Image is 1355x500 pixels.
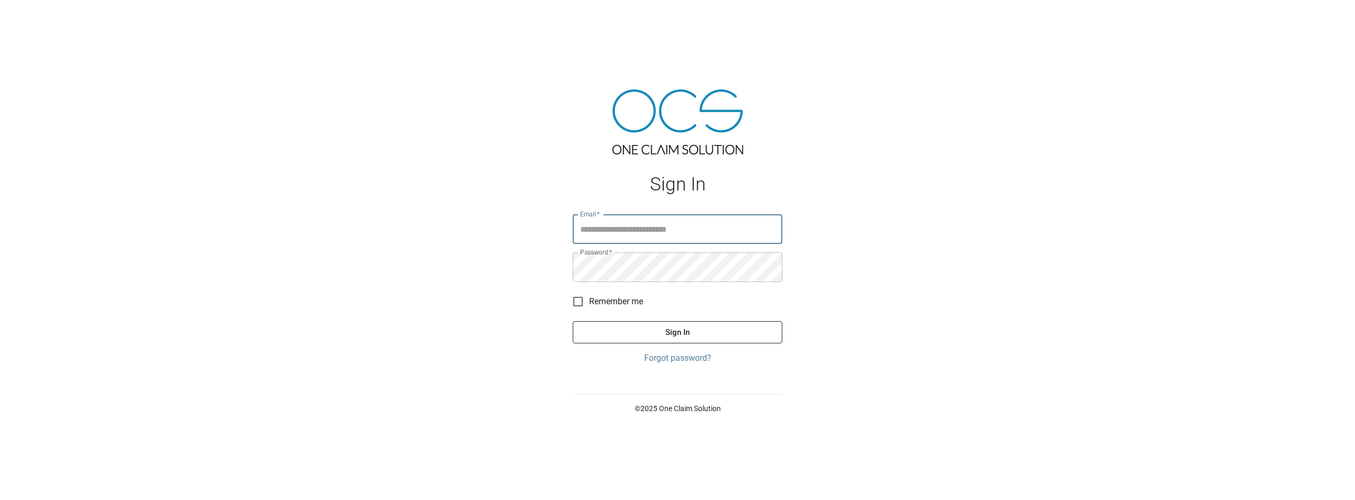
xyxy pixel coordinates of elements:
p: © 2025 One Claim Solution [573,403,782,414]
h1: Sign In [573,174,782,195]
label: Password [580,248,612,257]
span: Remember me [589,295,643,308]
label: Email [580,210,600,219]
a: Forgot password? [573,352,782,365]
img: ocs-logo-tra.png [612,89,743,154]
img: ocs-logo-white-transparent.png [13,6,55,28]
button: Sign In [573,321,782,343]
